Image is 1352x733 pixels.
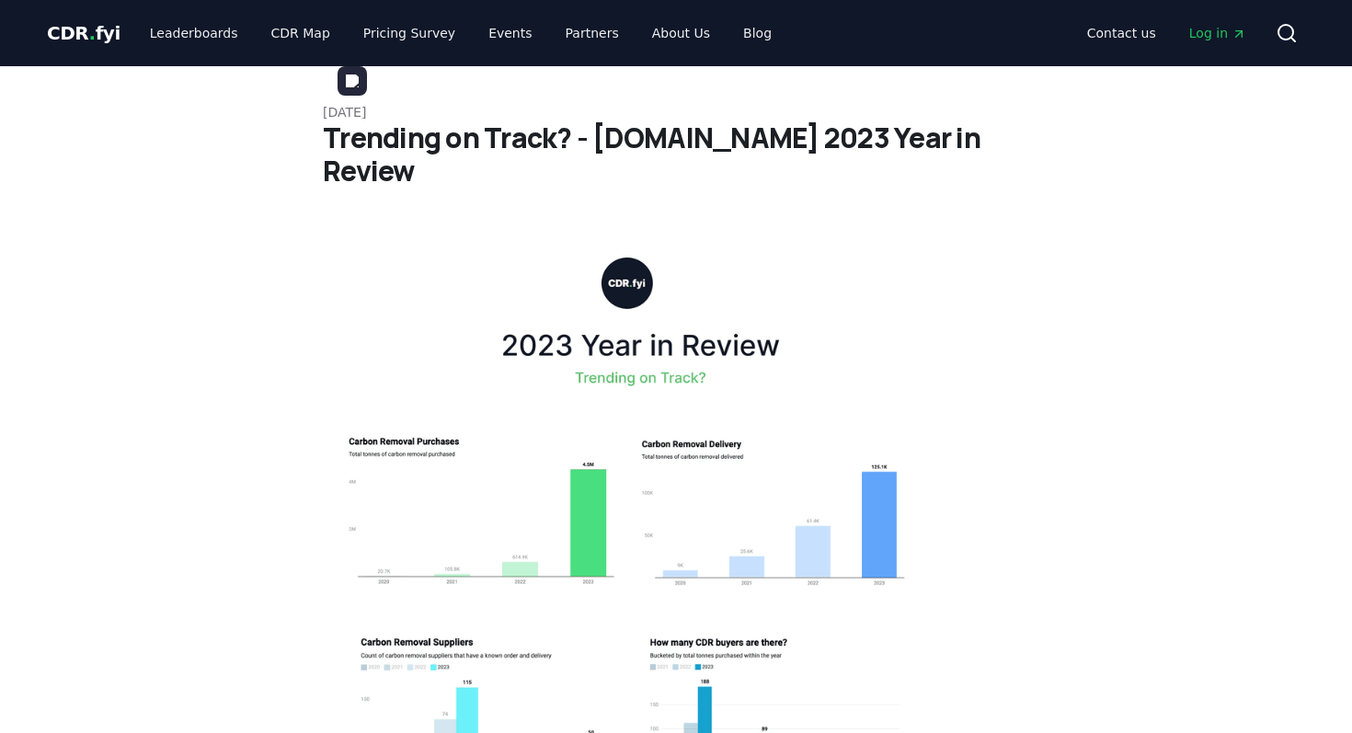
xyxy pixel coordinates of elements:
span: Log in [1189,24,1246,42]
a: Pricing Survey [349,17,470,50]
a: Blog [728,17,786,50]
a: About Us [637,17,725,50]
span: CDR fyi [47,22,120,44]
span: . [89,22,96,44]
nav: Main [135,17,786,50]
a: Events [474,17,546,50]
a: Log in [1174,17,1261,50]
a: Partners [551,17,634,50]
p: [DATE] [323,103,1029,121]
a: CDR Map [257,17,345,50]
a: Contact us [1072,17,1171,50]
h1: Trending on Track? - [DOMAIN_NAME] 2023 Year in Review [323,121,1029,188]
a: Leaderboards [135,17,253,50]
a: CDR.fyi [47,20,120,46]
nav: Main [1072,17,1261,50]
